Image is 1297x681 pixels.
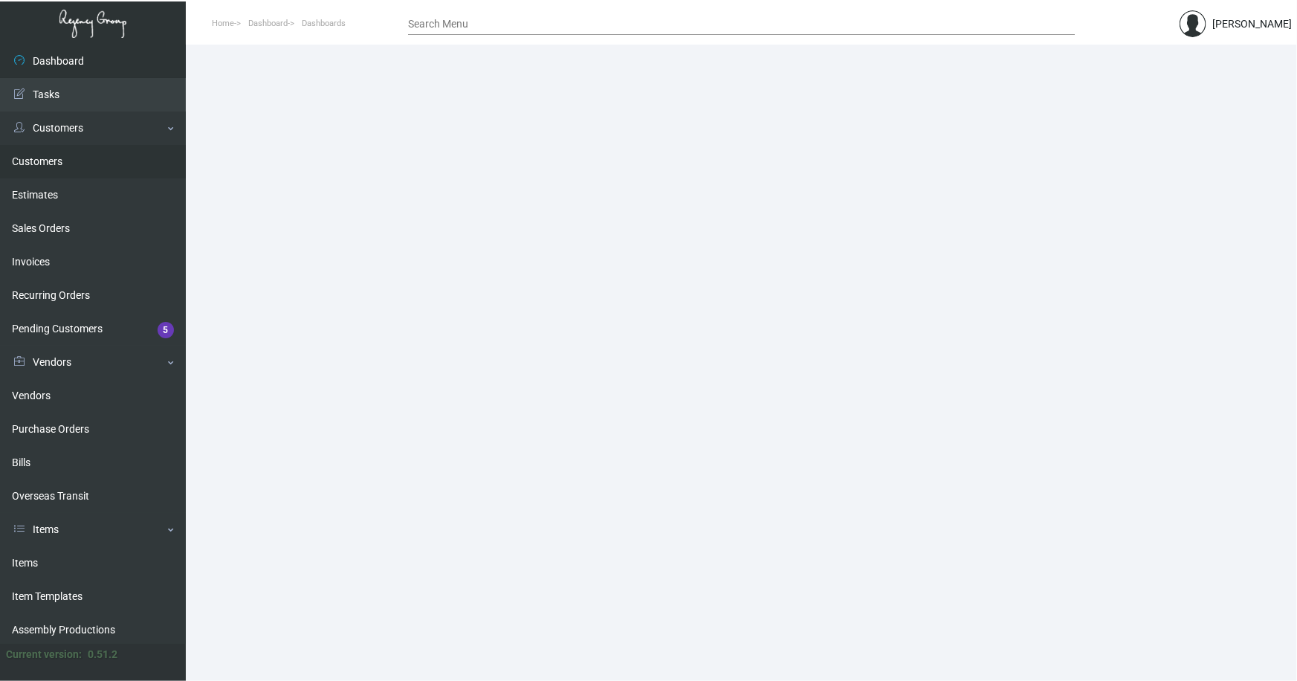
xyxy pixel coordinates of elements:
[212,19,234,28] span: Home
[6,647,82,662] div: Current version:
[88,647,117,662] div: 0.51.2
[1212,16,1292,32] div: [PERSON_NAME]
[302,19,346,28] span: Dashboards
[1180,10,1206,37] img: admin@bootstrapmaster.com
[248,19,288,28] span: Dashboard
